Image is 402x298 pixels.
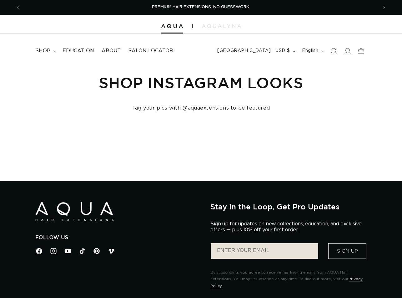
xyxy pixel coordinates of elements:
span: shop [35,48,50,54]
span: Salon Locator [128,48,173,54]
input: ENTER YOUR EMAIL [211,243,318,259]
span: [GEOGRAPHIC_DATA] | USD $ [217,48,290,54]
h4: Tag your pics with @aquaextensions to be featured [35,105,367,111]
h1: Shop Instagram Looks [35,73,367,92]
summary: shop [32,44,59,58]
h2: Stay in the Loop, Get Pro Updates [210,202,367,211]
button: English [298,45,327,57]
span: About [102,48,121,54]
img: aqualyna.com [202,24,241,28]
p: By subscribing, you agree to receive marketing emails from AQUA Hair Extensions. You may unsubscr... [210,269,367,290]
a: Salon Locator [124,44,177,58]
a: About [98,44,124,58]
p: Sign up for updates on new collections, education, and exclusive offers — plus 10% off your first... [210,221,367,233]
span: Education [63,48,94,54]
a: Education [59,44,98,58]
button: [GEOGRAPHIC_DATA] | USD $ [214,45,298,57]
button: Next announcement [377,2,391,13]
img: Aqua Hair Extensions [35,202,113,221]
span: PREMIUM HAIR EXTENSIONS. NO GUESSWORK. [152,5,250,9]
img: Aqua Hair Extensions [161,24,183,28]
h2: Follow Us [35,234,201,241]
button: Previous announcement [11,2,25,13]
span: English [302,48,318,54]
summary: Search [327,44,340,58]
a: Privacy Policy [210,277,363,288]
button: Sign Up [328,243,366,259]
